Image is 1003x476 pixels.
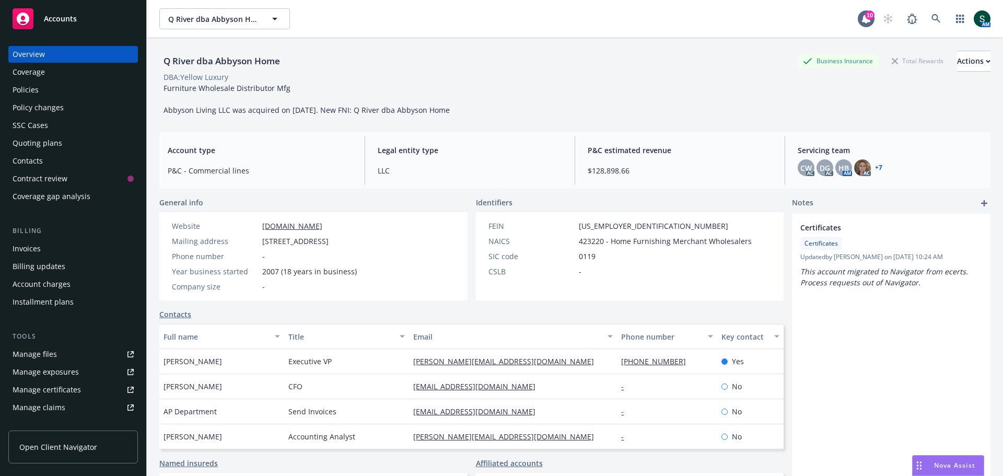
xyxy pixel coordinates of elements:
[732,381,742,392] span: No
[8,46,138,63] a: Overview
[8,364,138,380] a: Manage exposures
[8,99,138,116] a: Policy changes
[13,276,71,293] div: Account charges
[588,145,772,156] span: P&C estimated revenue
[168,165,352,176] span: P&C - Commercial lines
[413,356,602,366] a: [PERSON_NAME][EMAIL_ADDRESS][DOMAIN_NAME]
[164,72,228,83] div: DBA: Yellow Luxury
[262,281,265,292] span: -
[488,236,575,247] div: NAICS
[878,8,899,29] a: Start snowing
[887,54,949,67] div: Total Rewards
[974,10,990,27] img: photo
[8,64,138,80] a: Coverage
[579,251,596,262] span: 0119
[488,266,575,277] div: CSLB
[13,46,45,63] div: Overview
[8,170,138,187] a: Contract review
[8,381,138,398] a: Manage certificates
[13,417,62,434] div: Manage BORs
[732,356,744,367] span: Yes
[934,461,975,470] span: Nova Assist
[579,220,728,231] span: [US_EMPLOYER_IDENTIFICATION_NUMBER]
[164,381,222,392] span: [PERSON_NAME]
[621,356,694,366] a: [PHONE_NUMBER]
[579,266,581,277] span: -
[172,281,258,292] div: Company size
[8,82,138,98] a: Policies
[798,145,982,156] span: Servicing team
[164,406,217,417] span: AP Department
[621,432,632,442] a: -
[8,226,138,236] div: Billing
[621,331,701,342] div: Phone number
[172,251,258,262] div: Phone number
[798,54,878,67] div: Business Insurance
[378,145,562,156] span: Legal entity type
[8,399,138,416] a: Manage claims
[732,406,742,417] span: No
[8,240,138,257] a: Invoices
[476,197,512,208] span: Identifiers
[732,431,742,442] span: No
[13,64,45,80] div: Coverage
[378,165,562,176] span: LLC
[8,294,138,310] a: Installment plans
[13,258,65,275] div: Billing updates
[159,8,290,29] button: Q River dba Abbyson Home
[978,197,990,210] a: add
[717,324,784,349] button: Key contact
[19,442,97,452] span: Open Client Navigator
[800,162,812,173] span: CW
[44,15,77,23] span: Accounts
[159,54,284,68] div: Q River dba Abbyson Home
[168,145,352,156] span: Account type
[288,381,302,392] span: CFO
[8,258,138,275] a: Billing updates
[8,4,138,33] a: Accounts
[409,324,617,349] button: Email
[13,135,62,152] div: Quoting plans
[413,407,544,416] a: [EMAIL_ADDRESS][DOMAIN_NAME]
[262,251,265,262] span: -
[288,356,332,367] span: Executive VP
[172,266,258,277] div: Year business started
[13,82,39,98] div: Policies
[164,83,450,115] span: Furniture Wholesale Distributor Mfg Abbyson Living LLC was acquired on [DATE]. New FNI: Q River d...
[159,309,191,320] a: Contacts
[579,236,752,247] span: 423220 - Home Furnishing Merchant Wholesalers
[926,8,947,29] a: Search
[913,456,926,475] div: Drag to move
[950,8,971,29] a: Switch app
[13,170,67,187] div: Contract review
[721,331,768,342] div: Key contact
[13,364,79,380] div: Manage exposures
[621,407,632,416] a: -
[164,431,222,442] span: [PERSON_NAME]
[172,236,258,247] div: Mailing address
[288,431,355,442] span: Accounting Analyst
[159,324,284,349] button: Full name
[957,51,990,71] div: Actions
[413,331,601,342] div: Email
[8,331,138,342] div: Tools
[488,220,575,231] div: FEIN
[792,197,813,210] span: Notes
[838,162,849,173] span: HB
[168,14,259,25] span: Q River dba Abbyson Home
[13,117,48,134] div: SSC Cases
[8,417,138,434] a: Manage BORs
[413,381,544,391] a: [EMAIL_ADDRESS][DOMAIN_NAME]
[288,331,393,342] div: Title
[488,251,575,262] div: SIC code
[172,220,258,231] div: Website
[13,153,43,169] div: Contacts
[476,458,543,469] a: Affiliated accounts
[8,276,138,293] a: Account charges
[262,221,322,231] a: [DOMAIN_NAME]
[13,346,57,363] div: Manage files
[792,214,990,296] div: CertificatesCertificatesUpdatedby [PERSON_NAME] on [DATE] 10:24 AMThis account migrated to Naviga...
[957,51,990,72] button: Actions
[13,294,74,310] div: Installment plans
